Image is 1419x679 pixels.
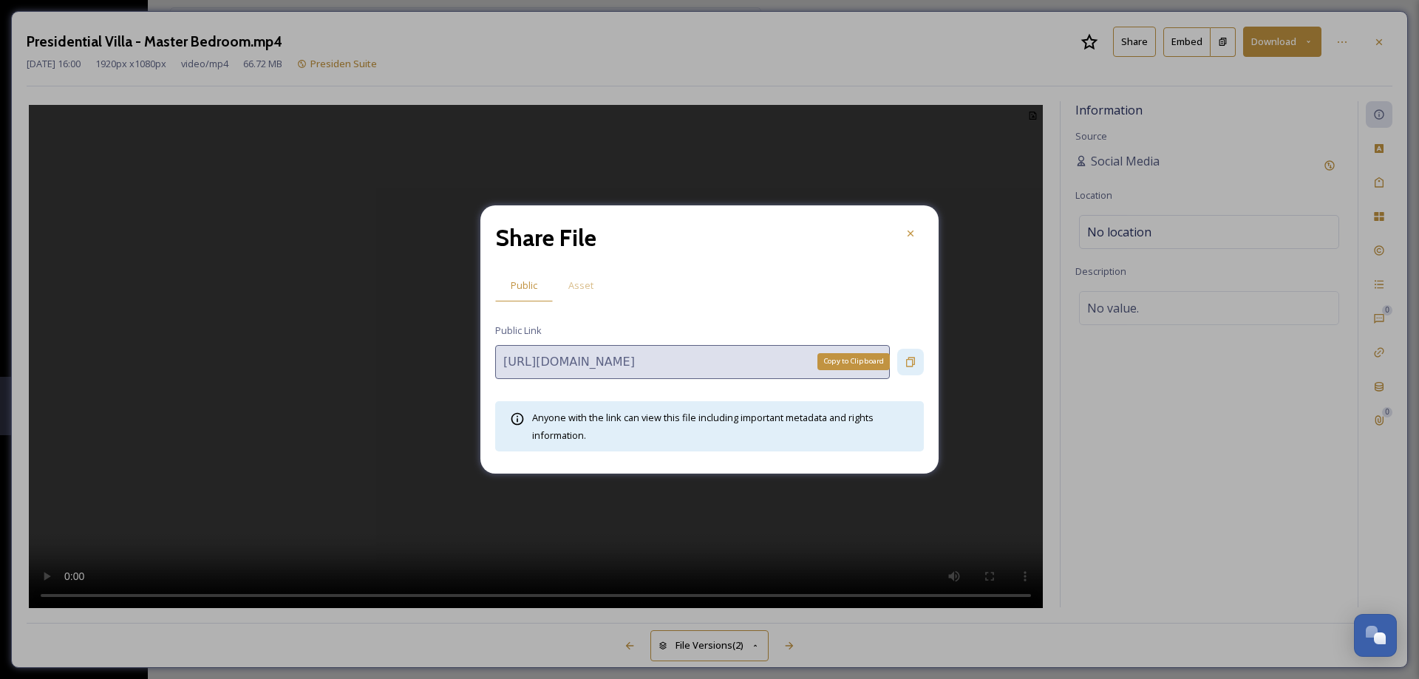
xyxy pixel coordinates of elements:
span: Asset [568,279,593,293]
span: Public [511,279,537,293]
div: Copy to Clipboard [817,353,890,369]
span: Public Link [495,324,542,338]
button: Open Chat [1354,614,1397,657]
span: Anyone with the link can view this file including important metadata and rights information. [532,411,874,442]
h2: Share File [495,220,596,256]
